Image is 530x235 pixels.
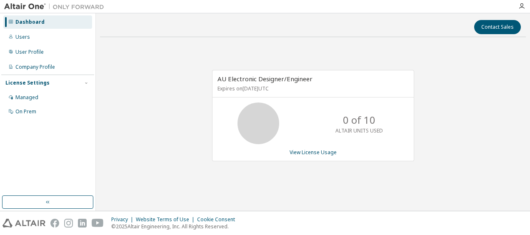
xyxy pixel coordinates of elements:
div: Cookie Consent [197,216,240,223]
img: youtube.svg [92,219,104,227]
p: Expires on [DATE] UTC [217,85,407,92]
div: Dashboard [15,19,45,25]
span: AU Electronic Designer/Engineer [217,75,312,83]
p: © 2025 Altair Engineering, Inc. All Rights Reserved. [111,223,240,230]
p: ALTAIR UNITS USED [335,127,383,134]
a: View License Usage [290,149,337,156]
div: Website Terms of Use [136,216,197,223]
p: 0 of 10 [343,113,375,127]
div: Managed [15,94,38,101]
button: Contact Sales [474,20,521,34]
div: Company Profile [15,64,55,70]
div: Users [15,34,30,40]
img: facebook.svg [50,219,59,227]
img: linkedin.svg [78,219,87,227]
div: User Profile [15,49,44,55]
img: instagram.svg [64,219,73,227]
div: License Settings [5,80,50,86]
img: Altair One [4,2,108,11]
img: altair_logo.svg [2,219,45,227]
div: Privacy [111,216,136,223]
div: On Prem [15,108,36,115]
